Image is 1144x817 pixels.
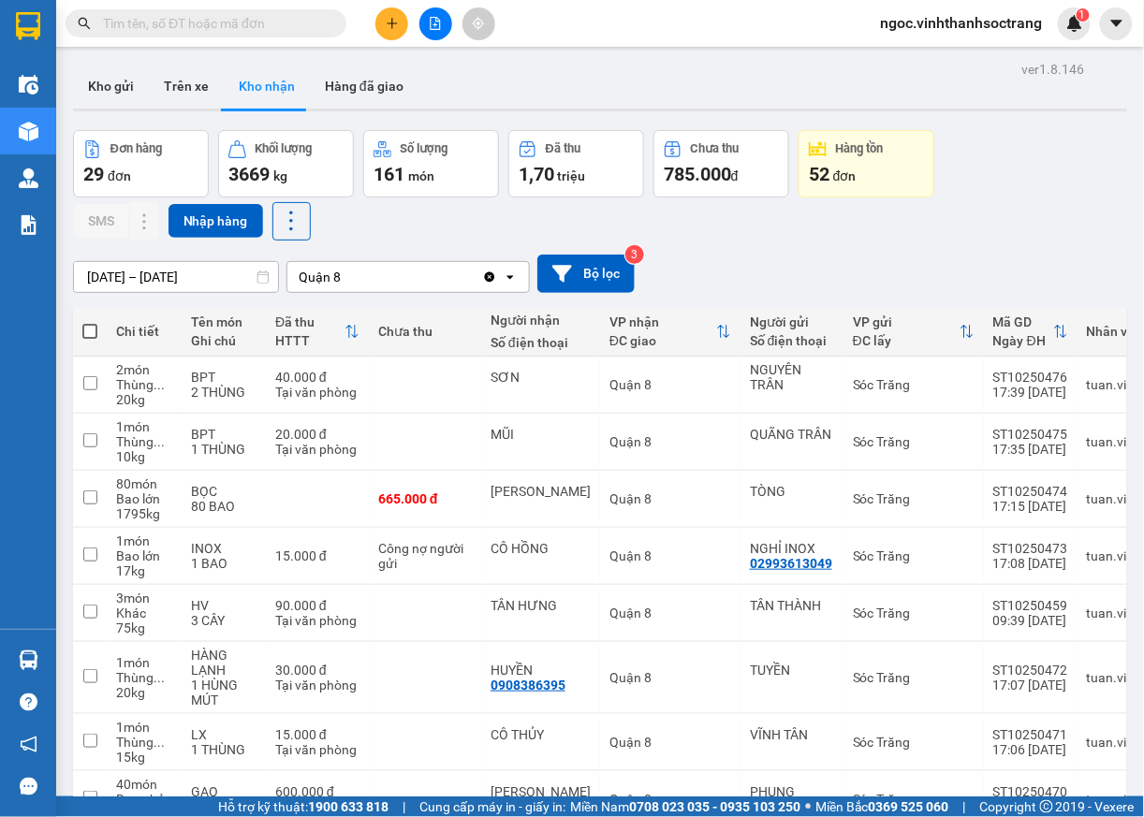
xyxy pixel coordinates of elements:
div: 1 món [116,655,172,670]
div: Chưa thu [691,142,740,155]
button: Kho gửi [73,64,149,109]
div: GẠO [191,784,257,799]
button: Đơn hàng29đơn [73,130,209,197]
div: Ngày ĐH [993,333,1053,348]
span: caret-down [1108,15,1125,32]
span: đ [731,168,739,183]
span: message [20,778,37,795]
span: | [963,796,966,817]
div: VP nhận [609,314,716,329]
sup: 3 [625,245,644,264]
div: Quận 8 [609,377,731,392]
strong: 0369 525 060 [869,799,949,814]
th: Toggle SortBy [843,307,984,357]
div: 10 kg [116,449,172,464]
div: HV [191,598,257,613]
div: 09:39 [DATE] [993,613,1068,628]
div: ĐC lấy [853,333,960,348]
button: Trên xe [149,64,224,109]
div: Tại văn phòng [275,742,359,757]
span: 29 [83,163,104,185]
div: 40 món [116,777,172,792]
div: 3 món [116,591,172,605]
div: 90.000 đ [275,598,359,613]
div: Tại văn phòng [275,678,359,693]
span: Hỗ trợ kỹ thuật: [218,796,389,817]
div: Sóc Trăng [853,491,975,506]
img: warehouse-icon [19,168,38,188]
span: plus [386,17,399,30]
div: HTTT [275,333,345,348]
div: Tên món [191,314,257,329]
img: warehouse-icon [19,122,38,141]
button: Hàng đã giao [310,64,418,109]
div: Đã thu [275,314,345,329]
span: 3669 [228,163,270,185]
div: BPT [191,427,257,442]
span: aim [472,17,485,30]
span: ngoc.vinhthanhsoctrang [866,11,1058,35]
div: BPT [191,370,257,385]
div: Bao nhỏ [116,792,172,807]
div: 1 THÙNG [191,442,257,457]
svg: Clear value [482,270,497,284]
div: Sóc Trăng [853,434,975,449]
button: caret-down [1100,7,1133,40]
div: CÔ THỦY [491,727,591,742]
span: question-circle [20,693,37,711]
div: Đơn hàng [110,142,162,155]
div: Bao lớn [116,491,172,506]
span: file-add [429,17,442,30]
div: VĨNH TÂN [750,727,834,742]
div: DANH MINH [491,784,591,799]
div: 17 kg [116,563,172,578]
span: món [408,168,434,183]
div: ĐC giao [609,333,716,348]
div: 17:35 [DATE] [993,442,1068,457]
div: Thùng nhỏ [116,377,172,392]
button: Khối lượng3669kg [218,130,354,197]
div: Tại văn phòng [275,442,359,457]
div: 665.000 đ [378,491,472,506]
div: CÔ HỒNG [491,541,591,556]
div: Quận 8 [299,268,341,286]
img: warehouse-icon [19,650,38,670]
div: ST10250473 [993,541,1068,556]
div: Khối lượng [256,142,313,155]
div: Người gửi [750,314,834,329]
div: ST10250474 [993,484,1068,499]
div: 2 món [116,362,172,377]
div: ST10250470 [993,784,1068,799]
div: 20.000 đ [275,427,359,442]
div: Quận 8 [609,792,731,807]
div: 1 món [116,533,172,548]
div: MŨI [491,427,591,442]
sup: 1 [1077,8,1090,22]
div: Sóc Trăng [853,377,975,392]
div: HUYỀN [491,663,591,678]
div: Công nợ người gửi [378,541,472,571]
span: đơn [108,168,131,183]
span: 1,70 [519,163,554,185]
img: logo-vxr [16,12,40,40]
div: 02993613049 [750,556,832,571]
div: ST10250472 [993,663,1068,678]
div: 3 CÂY [191,613,257,628]
img: warehouse-icon [19,75,38,95]
button: aim [462,7,495,40]
div: TUYỀN [750,663,834,678]
div: 15.000 đ [275,548,359,563]
button: SMS [73,204,129,238]
div: Thùng nhỏ [116,735,172,750]
span: ... [154,735,165,750]
div: LX [191,727,257,742]
div: Số lượng [401,142,448,155]
div: Chưa thu [378,324,472,339]
div: 75 kg [116,620,172,635]
div: Số điện thoại [750,333,834,348]
div: Thùng xốp [116,670,172,685]
span: đơn [833,168,857,183]
span: | [403,796,405,817]
span: triệu [557,168,585,183]
span: kg [273,168,287,183]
